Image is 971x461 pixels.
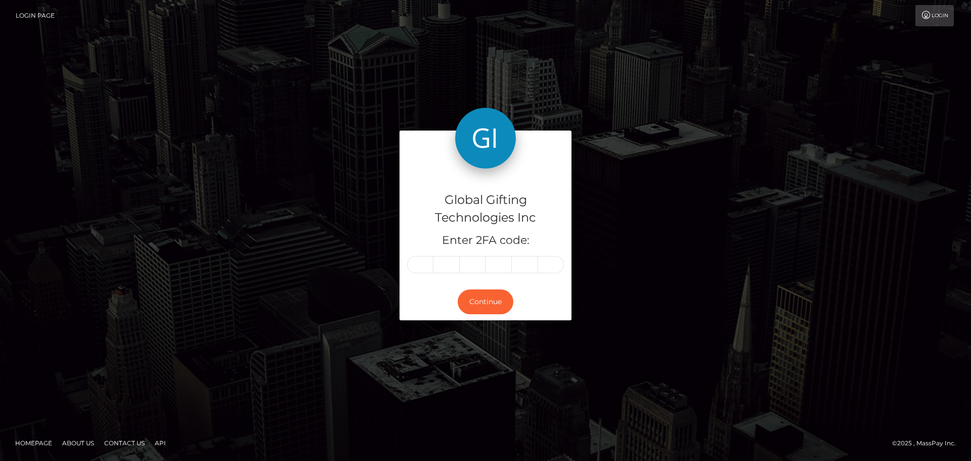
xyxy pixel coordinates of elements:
[892,438,963,449] div: © 2025 , MassPay Inc.
[151,435,170,451] a: API
[455,108,516,169] img: Global Gifting Technologies Inc
[58,435,98,451] a: About Us
[16,5,55,26] a: Login Page
[407,191,564,227] h4: Global Gifting Technologies Inc
[407,233,564,248] h5: Enter 2FA code:
[11,435,56,451] a: Homepage
[100,435,149,451] a: Contact Us
[458,289,513,314] button: Continue
[915,5,954,26] a: Login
